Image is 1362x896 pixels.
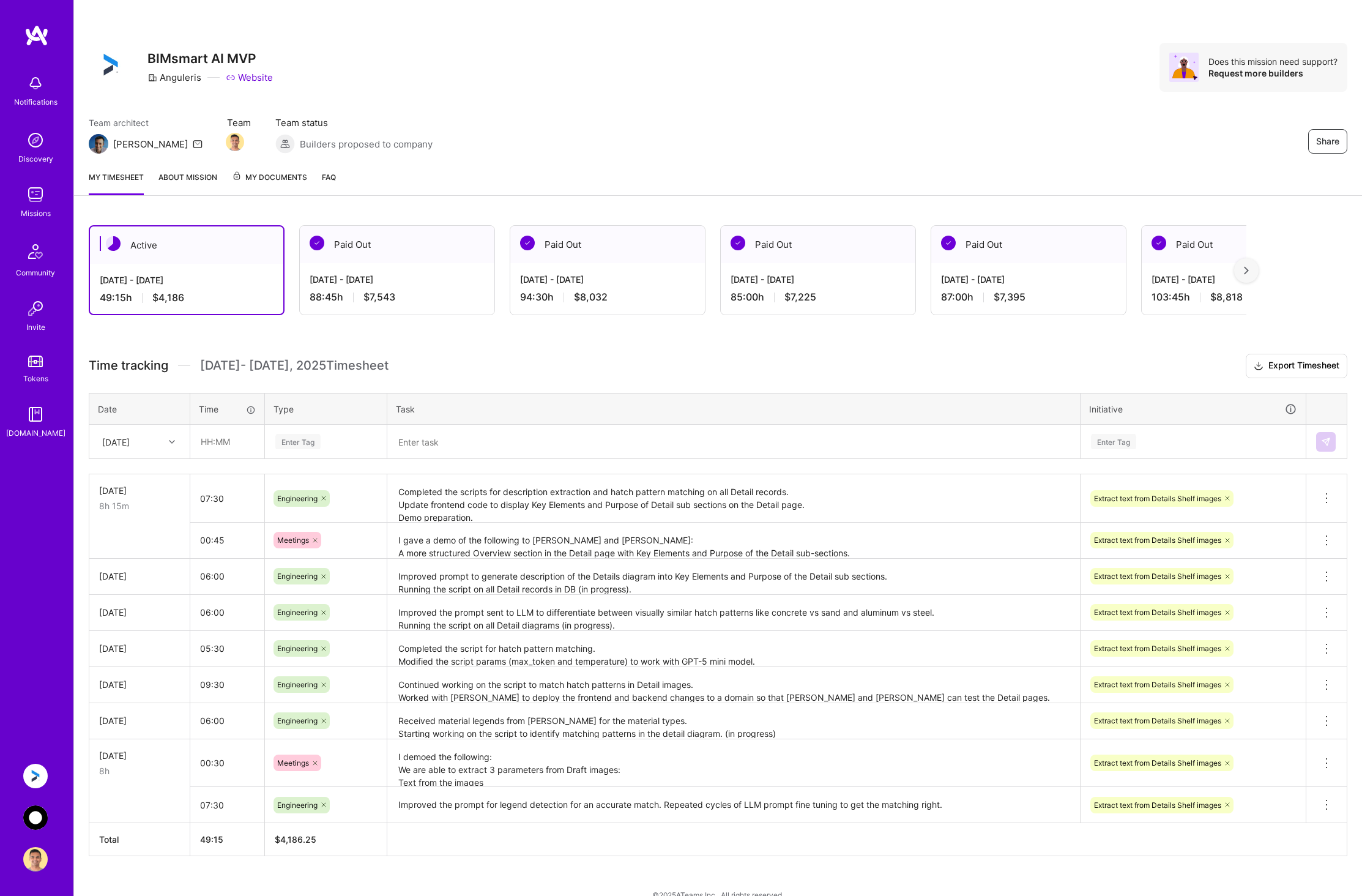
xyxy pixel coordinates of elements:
[190,668,264,701] input: HH:MM
[227,132,243,152] a: Team Member Avatar
[1094,608,1221,617] span: Extract text from Details Shelf images
[389,560,1079,594] textarea: Improved prompt to generate description of the Details diagram into Key Elements and Purpose of t...
[387,393,1081,425] th: Task
[23,402,48,427] img: guide book
[322,171,336,195] a: FAQ
[1094,801,1221,810] span: Extract text from Details Shelf images
[89,393,190,425] th: Date
[1244,266,1249,275] img: right
[931,226,1126,263] div: Paid Out
[277,494,318,503] span: Engineering
[389,741,1079,786] textarea: I demoed the following: We are able to extract 3 parameters from Draft images: Text from the imag...
[147,71,201,84] div: Anguleris
[941,291,1116,304] div: 87:00 h
[389,524,1079,558] textarea: I gave a demo of the following to [PERSON_NAME] and [PERSON_NAME]: A more structured Overview sec...
[1089,402,1297,416] div: Initiative
[190,596,264,629] input: HH:MM
[232,171,307,195] a: My Documents
[389,668,1079,702] textarea: Continued working on the script to match hatch patterns in Detail images. Worked with [PERSON_NAM...
[277,608,318,617] span: Engineering
[300,138,433,151] span: Builders proposed to company
[28,356,43,367] img: tokens
[23,847,48,872] img: User Avatar
[190,632,264,665] input: HH:MM
[994,291,1025,304] span: $7,395
[389,704,1079,738] textarea: Received material legends from [PERSON_NAME] for the material types. Starting working on the scri...
[574,291,608,304] span: $8,032
[1094,644,1221,653] span: Extract text from Details Shelf images
[21,207,51,220] div: Missions
[190,823,265,856] th: 49:15
[89,134,108,154] img: Team Architect
[23,128,48,152] img: discovery
[99,484,180,497] div: [DATE]
[1142,226,1336,263] div: Paid Out
[731,273,906,286] div: [DATE] - [DATE]
[106,236,121,251] img: Active
[1094,680,1221,689] span: Extract text from Details Shelf images
[23,372,48,385] div: Tokens
[310,291,485,304] div: 88:45 h
[191,425,264,458] input: HH:MM
[277,758,309,767] span: Meetings
[1094,758,1221,767] span: Extract text from Details Shelf images
[275,134,295,154] img: Builders proposed to company
[389,632,1079,666] textarea: Completed the script for hatch pattern matching. Modified the script params (max_token and temper...
[169,439,175,445] i: icon Chevron
[190,789,264,821] input: HH:MM
[277,716,318,725] span: Engineering
[147,51,273,66] h3: BIMsmart AI MVP
[265,393,387,425] th: Type
[1152,273,1327,286] div: [DATE] - [DATE]
[232,171,307,184] span: My Documents
[20,805,51,830] a: AnyTeam: Team for AI-Powered Sales Platform
[16,266,55,279] div: Community
[190,560,264,592] input: HH:MM
[90,226,283,264] div: Active
[158,171,217,195] a: About Mission
[23,764,48,788] img: Anguleris: BIMsmart AI MVP
[310,273,485,286] div: [DATE] - [DATE]
[99,499,180,512] div: 8h 15m
[277,644,318,653] span: Engineering
[99,714,180,727] div: [DATE]
[510,226,705,263] div: Paid Out
[1152,236,1166,250] img: Paid Out
[300,226,494,263] div: Paid Out
[89,358,168,373] span: Time tracking
[520,273,695,286] div: [DATE] - [DATE]
[89,823,190,856] th: Total
[1254,360,1263,373] i: icon Download
[113,138,188,151] div: [PERSON_NAME]
[941,273,1116,286] div: [DATE] - [DATE]
[99,642,180,655] div: [DATE]
[277,680,318,689] span: Engineering
[1091,432,1136,451] div: Enter Tag
[1316,135,1339,147] span: Share
[721,226,915,263] div: Paid Out
[18,152,53,165] div: Discovery
[731,291,906,304] div: 85:00 h
[200,358,389,373] span: [DATE] - [DATE] , 2025 Timesheet
[20,847,51,872] a: User Avatar
[1094,716,1221,725] span: Extract text from Details Shelf images
[1208,56,1338,67] div: Does this mission need support?
[147,73,157,83] i: icon CompanyGray
[784,291,816,304] span: $7,225
[23,296,48,321] img: Invite
[275,834,316,845] span: $ 4,186.25
[941,236,956,250] img: Paid Out
[190,704,264,737] input: HH:MM
[89,171,144,195] a: My timesheet
[89,116,203,129] span: Team architect
[193,139,203,149] i: icon Mail
[23,71,48,95] img: bell
[520,291,695,304] div: 94:30 h
[1094,536,1221,545] span: Extract text from Details Shelf images
[1169,53,1199,82] img: Avatar
[226,71,273,84] a: Website
[14,95,58,108] div: Notifications
[1246,354,1347,378] button: Export Timesheet
[389,596,1079,630] textarea: Improved the prompt sent to LLM to differentiate between visually similar hatch patterns like con...
[275,116,433,129] span: Team status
